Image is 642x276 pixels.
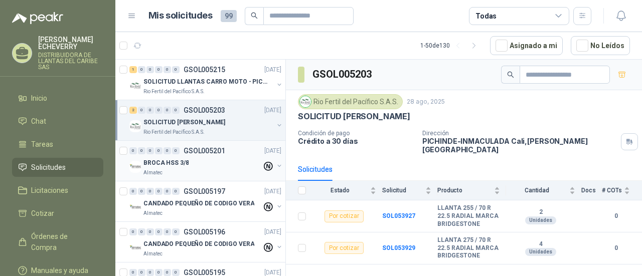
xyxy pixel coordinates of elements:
[143,77,268,87] p: SOLICITUD LLANTAS CARRO MOTO - PICHINDE
[312,181,382,200] th: Estado
[31,185,68,196] span: Licitaciones
[38,52,103,70] p: DISTRIBUIDORA DE LLANTAS DEL CARIBE SAS
[143,250,163,258] p: Almatec
[143,209,163,217] p: Almatec
[12,227,103,257] a: Órdenes de Compra
[264,227,281,237] p: [DATE]
[12,135,103,154] a: Tareas
[184,66,225,73] p: GSOL005215
[298,137,414,145] p: Crédito a 30 días
[12,12,63,24] img: Logo peakr
[148,9,213,23] h1: Mis solicitudes
[172,188,180,195] div: 0
[298,130,414,137] p: Condición de pago
[164,107,171,114] div: 0
[129,66,137,73] div: 1
[507,71,514,78] span: search
[298,164,333,175] div: Solicitudes
[420,38,482,54] div: 1 - 50 de 130
[184,188,225,195] p: GSOL005197
[264,187,281,196] p: [DATE]
[264,146,281,156] p: [DATE]
[264,65,281,75] p: [DATE]
[437,187,492,194] span: Producto
[12,112,103,131] a: Chat
[12,204,103,223] a: Cotizar
[300,96,311,107] img: Company Logo
[382,187,423,194] span: Solicitud
[143,239,254,249] p: CANDADO PEQUEÑO DE CODIGO VERA
[172,269,180,276] div: 0
[143,88,205,96] p: Rio Fertil del Pacífico S.A.S.
[382,212,415,219] a: SOL053927
[129,147,137,154] div: 0
[31,265,88,276] span: Manuales y ayuda
[475,11,497,22] div: Todas
[129,104,283,136] a: 2 0 0 0 0 0 GSOL005203[DATE] Company LogoSOLICITUD [PERSON_NAME]Rio Fertil del Pacífico S.A.S.
[138,269,145,276] div: 0
[312,67,373,82] h3: GSOL005203
[602,181,642,200] th: # COTs
[146,188,154,195] div: 0
[184,269,225,276] p: GSOL005195
[422,137,617,154] p: PICHINDE-INMACULADA Cali , [PERSON_NAME][GEOGRAPHIC_DATA]
[138,147,145,154] div: 0
[129,161,141,173] img: Company Logo
[129,188,137,195] div: 0
[155,228,163,235] div: 0
[12,181,103,200] a: Licitaciones
[312,187,368,194] span: Estado
[129,201,141,213] img: Company Logo
[138,188,145,195] div: 0
[602,243,630,253] b: 0
[325,242,364,254] div: Por cotizar
[264,106,281,115] p: [DATE]
[437,181,506,200] th: Producto
[12,158,103,177] a: Solicitudes
[184,107,225,114] p: GSOL005203
[422,130,617,137] p: Dirección
[129,228,137,235] div: 0
[138,107,145,114] div: 0
[155,188,163,195] div: 0
[146,66,154,73] div: 0
[129,242,141,254] img: Company Logo
[221,10,237,22] span: 99
[155,269,163,276] div: 0
[164,269,171,276] div: 0
[129,120,141,132] img: Company Logo
[437,204,500,228] b: LLANTA 255 / 70 R 22.5 RADIAL MARCA BRIDGESTONE
[298,94,403,109] div: Rio Fertil del Pacífico S.A.S.
[506,187,567,194] span: Cantidad
[155,66,163,73] div: 0
[31,116,46,127] span: Chat
[382,181,437,200] th: Solicitud
[571,36,630,55] button: No Leídos
[382,244,415,251] a: SOL053929
[172,228,180,235] div: 0
[164,228,171,235] div: 0
[407,97,445,107] p: 28 ago, 2025
[146,107,154,114] div: 0
[129,226,283,258] a: 0 0 0 0 0 0 GSOL005196[DATE] Company LogoCANDADO PEQUEÑO DE CODIGO VERAAlmatec
[31,162,66,173] span: Solicitudes
[143,158,189,168] p: BROCA HSS 3/8
[172,147,180,154] div: 0
[506,181,581,200] th: Cantidad
[138,66,145,73] div: 0
[146,228,154,235] div: 0
[525,248,556,256] div: Unidades
[164,188,171,195] div: 0
[143,169,163,177] p: Almatec
[129,64,283,96] a: 1 0 0 0 0 0 GSOL005215[DATE] Company LogoSOLICITUD LLANTAS CARRO MOTO - PICHINDERio Fertil del Pa...
[129,145,283,177] a: 0 0 0 0 0 0 GSOL005201[DATE] Company LogoBROCA HSS 3/8Almatec
[325,210,364,222] div: Por cotizar
[129,185,283,217] a: 0 0 0 0 0 0 GSOL005197[DATE] Company LogoCANDADO PEQUEÑO DE CODIGO VERAAlmatec
[155,147,163,154] div: 0
[31,93,47,104] span: Inicio
[129,107,137,114] div: 2
[31,208,54,219] span: Cotizar
[146,147,154,154] div: 0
